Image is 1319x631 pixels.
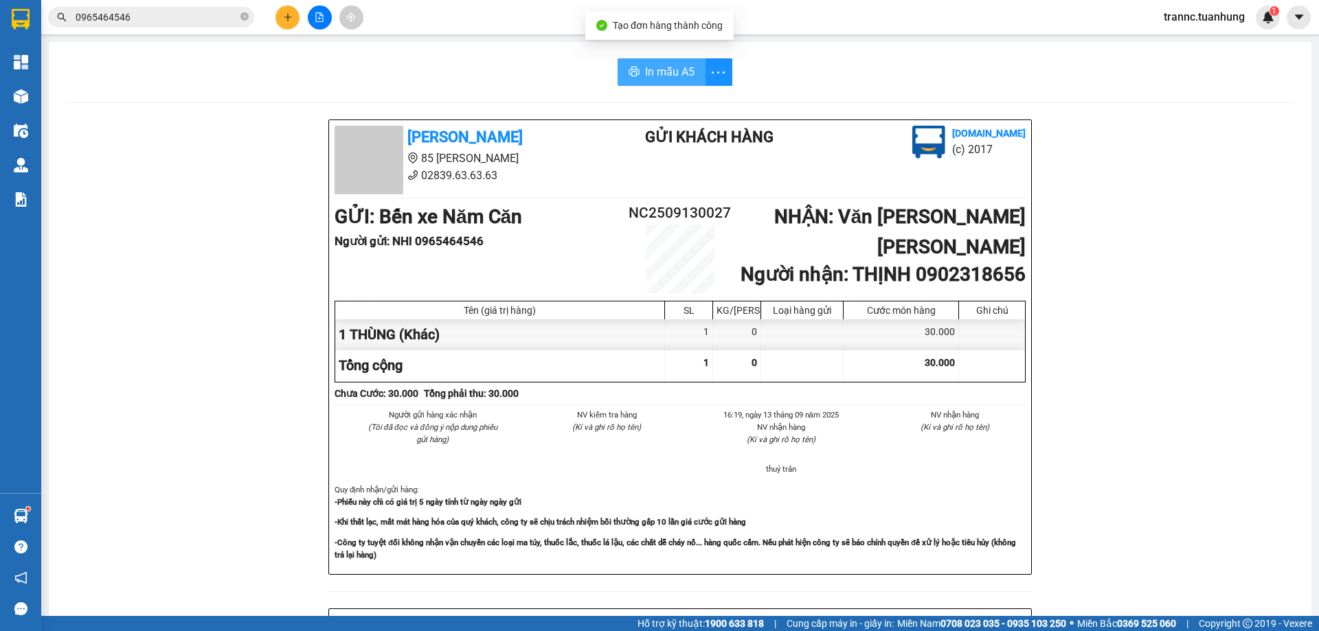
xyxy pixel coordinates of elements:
button: printerIn mẫu A5 [618,58,706,86]
span: caret-down [1293,11,1305,23]
span: message [14,602,27,615]
span: Tạo đơn hàng thành công [613,20,723,31]
span: 1 [703,357,709,368]
i: (Kí và ghi rõ họ tên) [921,422,989,432]
li: 02839.63.63.63 [6,47,262,65]
span: Hỗ trợ kỹ thuật: [638,616,764,631]
span: phone [407,170,418,181]
span: check-circle [596,20,607,31]
img: logo.jpg [912,126,945,159]
li: 16:19, ngày 13 tháng 09 năm 2025 [710,409,852,421]
div: Quy định nhận/gửi hàng : [335,483,1026,561]
i: (Kí và ghi rõ họ tên) [747,435,815,444]
span: In mẫu A5 [645,63,695,80]
li: NV nhận hàng [885,409,1026,421]
span: environment [79,33,90,44]
img: warehouse-icon [14,509,28,523]
img: warehouse-icon [14,89,28,104]
span: question-circle [14,540,27,553]
sup: 1 [26,507,30,511]
span: aim [346,12,356,22]
span: environment [407,152,418,163]
i: (Tôi đã đọc và đồng ý nộp dung phiếu gửi hàng) [368,422,497,444]
button: more [705,58,732,86]
span: close-circle [240,11,249,24]
strong: 1900 633 818 [705,618,764,629]
b: [PERSON_NAME] [79,9,194,26]
b: [DOMAIN_NAME] [952,128,1026,139]
div: Tên (giá trị hàng) [339,305,661,316]
div: 1 THÙNG (Khác) [335,319,665,350]
strong: 0708 023 035 - 0935 103 250 [940,618,1066,629]
img: icon-new-feature [1262,11,1274,23]
b: [PERSON_NAME] [407,128,523,146]
b: GỬI : Bến xe Năm Căn [6,86,194,108]
b: Gửi khách hàng [645,128,774,146]
span: Miền Bắc [1077,616,1176,631]
span: | [1186,616,1188,631]
div: 30.000 [844,319,959,350]
input: Tìm tên, số ĐT hoặc mã đơn [76,10,238,25]
div: SL [668,305,709,316]
b: Người gửi : NHI 0965464546 [335,234,484,248]
span: close-circle [240,12,249,21]
span: phone [79,50,90,61]
span: search [57,12,67,22]
b: NHẬN : Văn [PERSON_NAME] [PERSON_NAME] [774,205,1026,258]
img: warehouse-icon [14,124,28,138]
div: KG/[PERSON_NAME] [717,305,757,316]
div: 0 [713,319,761,350]
span: printer [629,66,640,79]
span: trannc.tuanhung [1153,8,1256,25]
li: 85 [PERSON_NAME] [335,150,590,167]
span: Miền Nam [897,616,1066,631]
span: ⚪️ [1070,621,1074,626]
img: warehouse-icon [14,158,28,172]
span: file-add [315,12,324,22]
li: Người gửi hàng xác nhận [362,409,504,421]
strong: -Khi thất lạc, mất mát hàng hóa của quý khách, công ty sẽ chịu trách nhiệm bồi thường gấp 10 lần ... [335,517,746,527]
img: dashboard-icon [14,55,28,69]
b: Tổng phải thu: 30.000 [424,388,519,399]
button: aim [339,5,363,30]
div: Cước món hàng [847,305,955,316]
b: Người nhận : THỊNH 0902318656 [741,263,1026,286]
li: (c) 2017 [952,141,1026,158]
span: Tổng cộng [339,357,403,374]
strong: -Công ty tuyệt đối không nhận vận chuyển các loại ma túy, thuốc lắc, thuốc lá lậu, các chất dễ ch... [335,538,1016,560]
b: GỬI : Bến xe Năm Căn [335,205,522,228]
li: NV nhận hàng [710,421,852,433]
sup: 1 [1270,6,1279,16]
img: solution-icon [14,192,28,207]
span: 1 [1272,6,1276,16]
span: Cung cấp máy in - giấy in: [787,616,894,631]
b: Chưa Cước : 30.000 [335,388,418,399]
i: (Kí và ghi rõ họ tên) [572,422,641,432]
div: 1 [665,319,713,350]
div: Loại hàng gửi [765,305,839,316]
div: Ghi chú [962,305,1022,316]
li: 85 [PERSON_NAME] [6,30,262,47]
span: 30.000 [925,357,955,368]
strong: -Phiếu này chỉ có giá trị 5 ngày tính từ ngày ngày gửi [335,497,521,507]
li: 02839.63.63.63 [335,167,590,184]
span: copyright [1243,619,1252,628]
span: 0 [752,357,757,368]
span: notification [14,571,27,584]
li: thuý trân [710,463,852,475]
button: file-add [308,5,332,30]
button: caret-down [1287,5,1311,30]
li: NV kiểm tra hàng [537,409,678,421]
h2: NC2509130027 [622,202,738,225]
button: plus [275,5,300,30]
strong: 0369 525 060 [1117,618,1176,629]
span: plus [283,12,293,22]
span: more [706,64,732,81]
span: | [774,616,776,631]
img: logo-vxr [12,9,30,30]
